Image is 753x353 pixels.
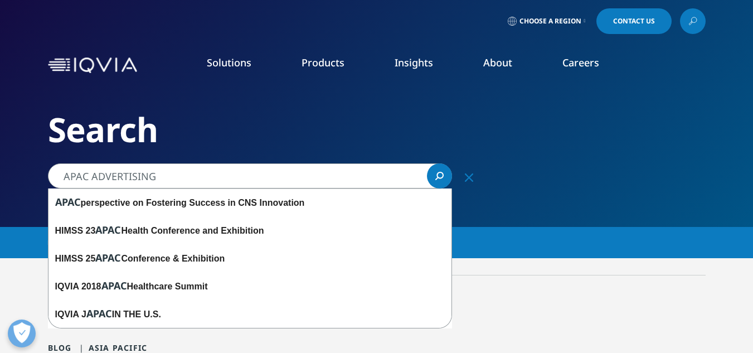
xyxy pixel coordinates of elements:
[48,188,451,216] div: perspective on Fostering Success in CNS Innovation
[596,8,672,34] a: Contact Us
[8,320,36,347] button: Open Preferences
[456,163,483,190] div: Clear
[48,163,452,188] input: Search
[75,342,148,353] span: Asia Pacific
[86,307,112,320] span: APAC
[48,272,451,300] div: IQVIA 2018 Healthcare Summit
[427,163,452,188] a: Search
[48,109,706,151] h2: Search
[48,188,451,328] div: APAC perspective on Fostering Success in CNS InnovationHIMSS 23 APAC Health Conference and Exhibi...
[465,173,473,182] svg: Clear
[101,279,127,292] span: APAC
[48,300,451,328] div: IQVIA J IN THE U.S.
[48,244,451,272] div: HIMSS 25 Conference & Exhibition
[48,342,72,353] span: Blog
[48,188,452,328] div: Search Suggestions
[483,56,512,69] a: About
[95,223,121,236] span: APAC
[95,251,121,264] span: APAC
[207,56,251,69] a: Solutions
[48,216,451,244] div: HIMSS 23 Health Conference and Exhibition
[519,17,581,26] span: Choose a Region
[55,195,81,209] span: APAC
[395,56,433,69] a: Insights
[613,18,655,25] span: Contact Us
[48,57,137,74] img: IQVIA Healthcare Information Technology and Pharma Clinical Research Company
[435,172,444,180] svg: Search
[562,56,599,69] a: Careers
[142,39,706,91] nav: Primary
[302,56,344,69] a: Products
